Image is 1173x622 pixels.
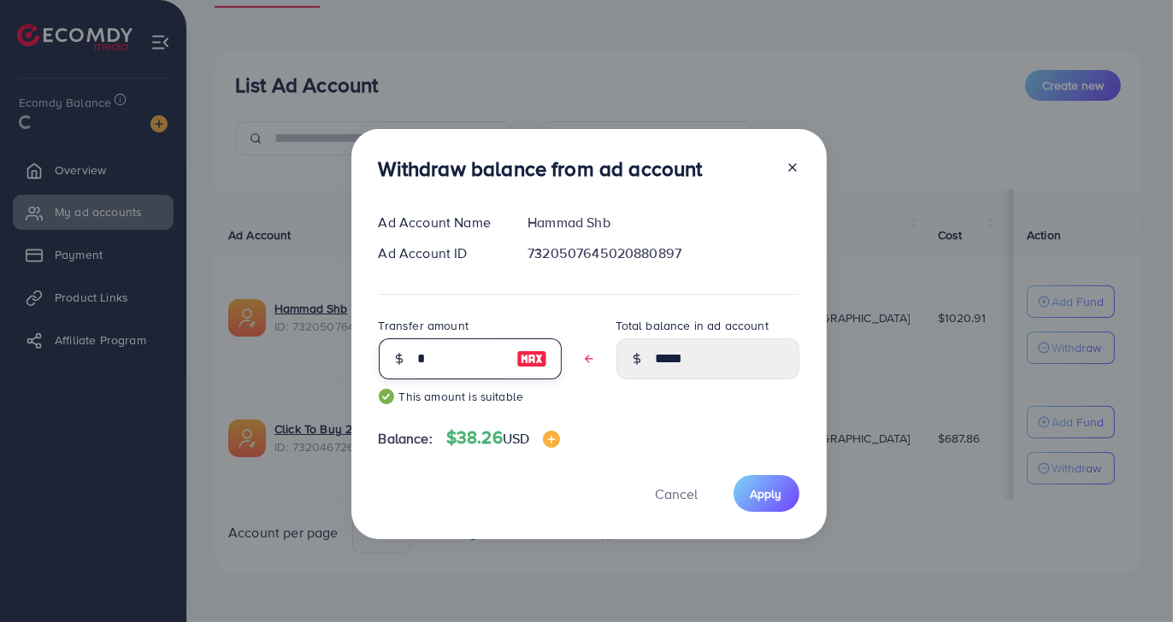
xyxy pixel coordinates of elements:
[543,431,560,448] img: image
[734,475,799,512] button: Apply
[379,317,469,334] label: Transfer amount
[514,213,812,232] div: Hammad Shb
[516,349,547,369] img: image
[379,429,433,449] span: Balance:
[503,429,529,448] span: USD
[446,427,560,449] h4: $38.26
[751,485,782,502] span: Apply
[634,475,720,512] button: Cancel
[616,317,769,334] label: Total balance in ad account
[379,389,394,404] img: guide
[379,156,703,181] h3: Withdraw balance from ad account
[365,213,515,232] div: Ad Account Name
[514,244,812,263] div: 7320507645020880897
[379,388,562,405] small: This amount is suitable
[1100,545,1160,609] iframe: Chat
[365,244,515,263] div: Ad Account ID
[656,484,698,503] span: Cancel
